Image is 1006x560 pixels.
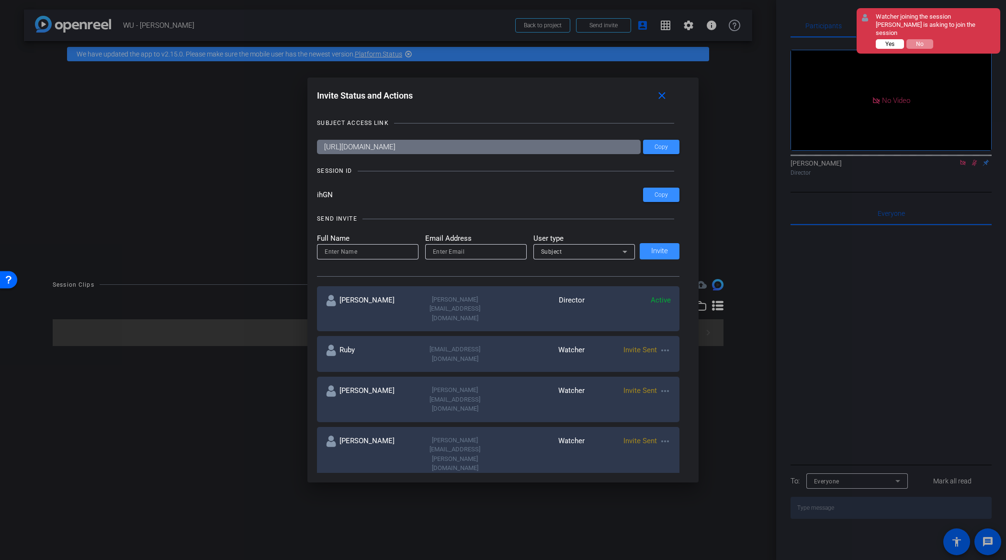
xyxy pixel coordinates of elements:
[412,436,498,473] div: [PERSON_NAME][EMAIL_ADDRESS][PERSON_NAME][DOMAIN_NAME]
[623,437,657,445] span: Invite Sent
[876,21,995,37] div: [PERSON_NAME] is asking to join the session
[651,296,671,304] span: Active
[498,385,585,414] div: Watcher
[655,191,668,199] span: Copy
[425,233,527,244] mat-label: Email Address
[326,385,412,414] div: [PERSON_NAME]
[317,87,679,104] div: Invite Status and Actions
[655,144,668,151] span: Copy
[326,345,412,363] div: Ruby
[498,436,585,473] div: Watcher
[317,166,352,176] div: SESSION ID
[317,233,418,244] mat-label: Full Name
[659,345,671,356] mat-icon: more_horiz
[326,436,412,473] div: [PERSON_NAME]
[906,39,933,49] button: No
[876,13,995,21] div: Watcher joining the session
[317,118,388,128] div: SUBJECT ACCESS LINK
[643,188,679,202] button: Copy
[498,295,585,323] div: Director
[533,233,635,244] mat-label: User type
[623,346,657,354] span: Invite Sent
[498,345,585,363] div: Watcher
[916,41,924,47] span: No
[412,295,498,323] div: [PERSON_NAME][EMAIL_ADDRESS][DOMAIN_NAME]
[317,118,679,128] openreel-title-line: SUBJECT ACCESS LINK
[643,140,679,154] button: Copy
[659,436,671,447] mat-icon: more_horiz
[325,246,411,258] input: Enter Name
[656,90,668,102] mat-icon: close
[317,166,679,176] openreel-title-line: SESSION ID
[885,41,894,47] span: Yes
[317,214,357,224] div: SEND INVITE
[433,246,519,258] input: Enter Email
[876,39,904,49] button: Yes
[326,295,412,323] div: [PERSON_NAME]
[412,385,498,414] div: [PERSON_NAME][EMAIL_ADDRESS][DOMAIN_NAME]
[317,214,679,224] openreel-title-line: SEND INVITE
[659,385,671,397] mat-icon: more_horiz
[412,345,498,363] div: [EMAIL_ADDRESS][DOMAIN_NAME]
[623,386,657,395] span: Invite Sent
[541,248,562,255] span: Subject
